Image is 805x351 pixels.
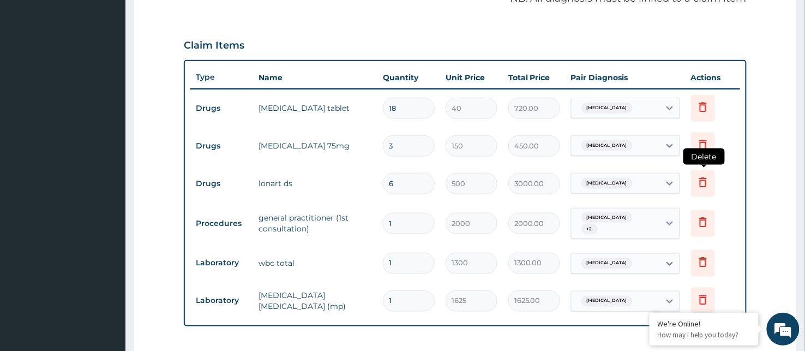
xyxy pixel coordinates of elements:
[581,258,633,269] span: [MEDICAL_DATA]
[581,224,598,235] span: + 2
[581,178,633,189] span: [MEDICAL_DATA]
[190,98,253,118] td: Drugs
[253,67,377,88] th: Name
[253,285,377,318] td: [MEDICAL_DATA] [MEDICAL_DATA] (mp)
[566,67,686,88] th: Pair Diagnosis
[190,136,253,156] td: Drugs
[57,61,183,75] div: Chat with us now
[190,213,253,234] td: Procedures
[253,97,377,119] td: [MEDICAL_DATA] tablet
[20,55,44,82] img: d_794563401_company_1708531726252_794563401
[377,67,440,88] th: Quantity
[190,291,253,311] td: Laboratory
[253,207,377,240] td: general practitioner (1st consultation)
[503,67,566,88] th: Total Price
[190,253,253,273] td: Laboratory
[190,174,253,194] td: Drugs
[253,253,377,275] td: wbc total
[5,235,208,273] textarea: Type your message and hit 'Enter'
[253,135,377,157] td: [MEDICAL_DATA] 75mg
[179,5,205,32] div: Minimize live chat window
[184,40,244,52] h3: Claim Items
[683,148,725,165] span: Delete
[581,140,633,151] span: [MEDICAL_DATA]
[686,67,740,88] th: Actions
[581,103,633,114] span: [MEDICAL_DATA]
[190,67,253,87] th: Type
[581,296,633,307] span: [MEDICAL_DATA]
[658,330,750,340] p: How may I help you today?
[658,319,750,329] div: We're Online!
[253,172,377,194] td: lonart ds
[63,106,151,216] span: We're online!
[581,212,633,223] span: [MEDICAL_DATA]
[440,67,503,88] th: Unit Price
